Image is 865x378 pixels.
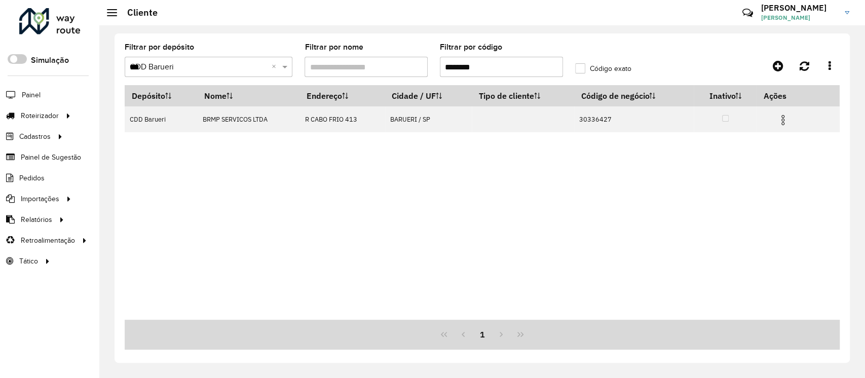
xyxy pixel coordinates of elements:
label: Código exato [575,63,631,74]
label: Filtrar por depósito [125,41,194,53]
button: 1 [473,325,492,344]
span: Retroalimentação [21,235,75,246]
span: Tático [19,256,38,267]
th: Endereço [299,85,385,106]
span: Importações [21,194,59,204]
h3: [PERSON_NAME] [761,3,837,13]
span: Roteirizador [21,110,59,121]
a: Contato Rápido [737,2,759,24]
th: Tipo de cliente [472,85,574,106]
td: BARUERI / SP [385,106,472,132]
td: R CABO FRIO 413 [299,106,385,132]
span: Painel [22,90,41,100]
label: Filtrar por código [440,41,502,53]
span: Clear all [271,61,280,73]
span: [PERSON_NAME] [761,13,837,22]
span: Pedidos [19,173,45,183]
td: 30336427 [574,106,694,132]
td: CDD Barueri [125,106,197,132]
th: Inativo [694,85,757,106]
span: Painel de Sugestão [21,152,81,163]
span: Cadastros [19,131,51,142]
th: Cidade / UF [385,85,472,106]
th: Código de negócio [574,85,694,106]
label: Filtrar por nome [305,41,363,53]
th: Nome [197,85,299,106]
label: Simulação [31,54,69,66]
h2: Cliente [117,7,158,18]
span: Relatórios [21,214,52,225]
th: Ações [757,85,817,106]
td: BRMP SERVICOS LTDA [197,106,299,132]
th: Depósito [125,85,197,106]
